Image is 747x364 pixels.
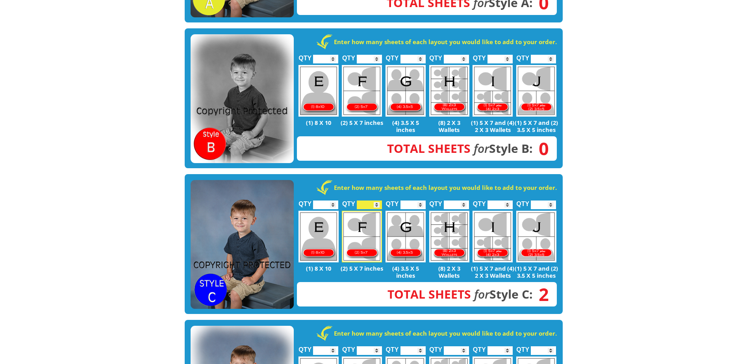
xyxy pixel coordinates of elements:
p: (1) 5 X 7 and (2) 3.5 X 5 inches [515,119,558,133]
p: (1) 8 X 10 [297,119,341,126]
label: QTY [516,192,529,211]
img: I [473,211,513,262]
label: QTY [386,46,399,65]
label: QTY [516,338,529,357]
img: J [516,65,556,117]
label: QTY [429,338,442,357]
p: (8) 2 X 3 Wallets [427,119,471,133]
strong: Style C: [387,286,533,302]
img: E [298,65,339,117]
span: 2 [533,290,549,299]
img: F [342,211,382,262]
em: for [474,286,489,302]
img: F [342,65,382,117]
label: QTY [473,46,486,65]
p: (1) 5 X 7 and (4) 2 X 3 Wallets [471,119,515,133]
label: QTY [386,338,399,357]
label: QTY [342,338,355,357]
img: G [386,65,426,117]
label: QTY [516,46,529,65]
label: QTY [386,192,399,211]
p: (2) 5 X 7 inches [340,119,384,126]
label: QTY [342,46,355,65]
strong: Enter how many sheets of each layout you would like to add to your order. [334,329,557,337]
img: G [386,211,426,262]
img: STYLE C [191,180,294,309]
p: (1) 8 X 10 [297,265,341,272]
span: Total Sheets [387,286,471,302]
label: QTY [473,338,486,357]
p: (4) 3.5 X 5 inches [384,265,428,279]
img: H [429,65,469,117]
strong: Enter how many sheets of each layout you would like to add to your order. [334,184,557,191]
label: QTY [429,46,442,65]
label: QTY [342,192,355,211]
img: E [298,211,339,262]
img: I [473,65,513,117]
label: QTY [473,192,486,211]
p: (2) 5 X 7 inches [340,265,384,272]
p: (4) 3.5 X 5 inches [384,119,428,133]
img: H [429,211,469,262]
p: (1) 5 X 7 and (2) 3.5 X 5 inches [515,265,558,279]
em: for [474,140,489,156]
img: STYLE B [191,34,294,163]
span: 0 [533,144,549,153]
label: QTY [298,46,311,65]
label: QTY [298,338,311,357]
strong: Enter how many sheets of each layout you would like to add to your order. [334,38,557,46]
p: (1) 5 X 7 and (4) 2 X 3 Wallets [471,265,515,279]
span: Total Sheets [387,140,471,156]
strong: Style B: [387,140,533,156]
label: QTY [298,192,311,211]
label: QTY [429,192,442,211]
p: (8) 2 X 3 Wallets [427,265,471,279]
img: J [516,211,556,262]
